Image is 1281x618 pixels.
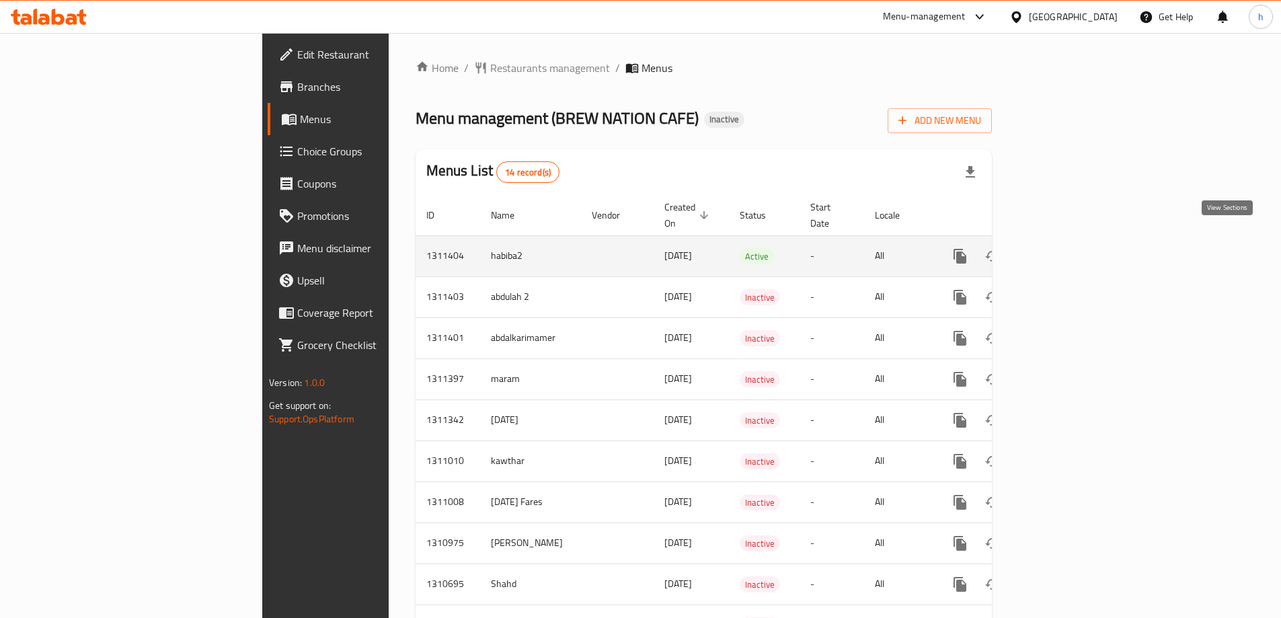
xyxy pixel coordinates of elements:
div: Inactive [740,330,780,346]
td: - [800,523,864,564]
td: [DATE] [480,399,581,440]
button: more [944,322,976,354]
td: [PERSON_NAME] [480,523,581,564]
a: Grocery Checklist [268,329,476,361]
span: 14 record(s) [497,166,559,179]
span: Promotions [297,208,465,224]
div: Inactive [740,453,780,469]
a: Coupons [268,167,476,200]
td: All [864,399,933,440]
td: All [864,481,933,523]
span: Inactive [740,372,780,387]
td: - [800,358,864,399]
span: Locale [875,207,917,223]
button: more [944,404,976,436]
span: Start Date [810,199,848,231]
button: more [944,486,976,518]
button: Change Status [976,486,1009,518]
span: Inactive [740,577,780,592]
span: Grocery Checklist [297,337,465,353]
button: more [944,568,976,601]
a: Branches [268,71,476,103]
span: Inactive [740,454,780,469]
span: Branches [297,79,465,95]
span: Inactive [740,536,780,551]
span: [DATE] [664,411,692,428]
div: Inactive [740,371,780,387]
td: All [864,358,933,399]
span: Version: [269,374,302,391]
td: - [800,235,864,276]
button: Change Status [976,322,1009,354]
button: Change Status [976,363,1009,395]
span: [DATE] [664,493,692,510]
td: - [800,399,864,440]
span: [DATE] [664,534,692,551]
span: Inactive [704,114,744,125]
div: Menu-management [883,9,966,25]
button: Add New Menu [888,108,992,133]
span: Inactive [740,495,780,510]
td: kawthar [480,440,581,481]
span: Get support on: [269,397,331,414]
td: [DATE] Fares [480,481,581,523]
td: - [800,276,864,317]
button: more [944,240,976,272]
span: [DATE] [664,329,692,346]
span: 1.0.0 [304,374,325,391]
button: more [944,445,976,477]
a: Menus [268,103,476,135]
td: All [864,523,933,564]
td: abdalkarimamer [480,317,581,358]
td: - [800,481,864,523]
td: All [864,235,933,276]
button: more [944,281,976,313]
span: [DATE] [664,288,692,305]
div: Total records count [496,161,559,183]
div: Inactive [740,535,780,551]
td: All [864,440,933,481]
button: more [944,363,976,395]
td: All [864,276,933,317]
div: Inactive [740,494,780,510]
th: Actions [933,195,1084,236]
h2: Menus List [426,161,559,183]
nav: breadcrumb [416,60,992,76]
span: Inactive [740,331,780,346]
span: [DATE] [664,452,692,469]
span: Inactive [740,413,780,428]
span: h [1258,9,1264,24]
td: - [800,440,864,481]
td: All [864,564,933,605]
button: more [944,527,976,559]
td: - [800,564,864,605]
span: Inactive [740,290,780,305]
button: Change Status [976,568,1009,601]
span: Menus [642,60,672,76]
span: [DATE] [664,575,692,592]
span: [DATE] [664,247,692,264]
li: / [615,60,620,76]
div: [GEOGRAPHIC_DATA] [1029,9,1118,24]
span: Choice Groups [297,143,465,159]
td: abdulah 2 [480,276,581,317]
a: Menu disclaimer [268,232,476,264]
span: Restaurants management [490,60,610,76]
span: Menu disclaimer [297,240,465,256]
a: Upsell [268,264,476,297]
span: Edit Restaurant [297,46,465,63]
div: Inactive [740,412,780,428]
a: Choice Groups [268,135,476,167]
span: Menu management ( BREW NATION CAFE ) [416,103,699,133]
a: Support.OpsPlatform [269,410,354,428]
td: maram [480,358,581,399]
td: habiba2 [480,235,581,276]
button: Change Status [976,445,1009,477]
td: - [800,317,864,358]
span: [DATE] [664,370,692,387]
span: Upsell [297,272,465,288]
span: Name [491,207,532,223]
span: Created On [664,199,713,231]
span: Coupons [297,176,465,192]
span: Add New Menu [898,112,981,129]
